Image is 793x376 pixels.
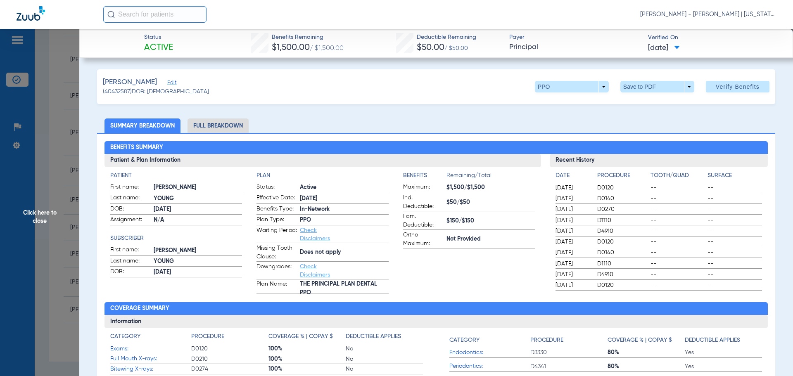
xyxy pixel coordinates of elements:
span: Plan Type: [256,215,297,225]
span: [DATE] [556,281,590,289]
span: D0120 [191,345,268,353]
app-breakdown-title: Coverage % | Copay $ [608,332,685,348]
span: D4341 [530,362,608,371]
span: D0140 [597,194,648,203]
span: Effective Date: [256,194,297,203]
span: Not Provided [446,235,535,244]
span: -- [651,227,705,235]
span: -- [708,194,762,203]
span: [DATE] [556,248,590,257]
span: Yes [685,348,762,357]
span: -- [708,238,762,246]
span: -- [651,194,705,203]
app-breakdown-title: Deductible Applies [685,332,762,348]
span: Yes [685,362,762,371]
span: Waiting Period: [256,226,297,243]
span: [DATE] [556,205,590,213]
app-breakdown-title: Procedure [191,332,268,344]
iframe: Chat Widget [752,336,793,376]
span: D4910 [597,270,648,279]
span: DOB: [110,205,151,215]
span: Edit [167,80,175,87]
span: 100% [268,355,346,363]
h4: Surface [708,171,762,180]
h4: Deductible Applies [685,336,740,345]
span: Assignment: [110,215,151,225]
span: -- [708,270,762,279]
span: Principal [509,42,641,52]
span: Remaining/Total [446,171,535,183]
app-breakdown-title: Date [556,171,590,183]
span: [DATE] [556,270,590,279]
span: D4910 [597,227,648,235]
input: Search for patients [103,6,207,23]
h4: Procedure [191,332,224,341]
span: [DATE] [154,268,242,277]
h2: Coverage Summary [104,302,768,315]
span: No [346,355,423,363]
span: -- [708,248,762,257]
span: -- [651,216,705,225]
h3: Patient & Plan Information [104,154,541,167]
app-breakdown-title: Plan [256,171,389,180]
span: -- [651,238,705,246]
span: -- [651,281,705,289]
span: Exams: [110,345,191,353]
span: In-Network [300,205,389,214]
span: Full Mouth X-rays: [110,355,191,363]
span: First name: [110,246,151,255]
span: $150/$150 [446,217,535,225]
app-breakdown-title: Procedure [597,171,648,183]
span: -- [651,184,705,192]
app-breakdown-title: Tooth/Quad [651,171,705,183]
button: Save to PDF [620,81,694,92]
span: Missing Tooth Clause: [256,244,297,261]
span: Benefits Remaining [272,33,344,42]
span: D0120 [597,184,648,192]
span: -- [708,205,762,213]
span: [DATE] [556,227,590,235]
h4: Deductible Applies [346,332,401,341]
span: -- [651,248,705,257]
span: -- [708,184,762,192]
span: Active [300,183,389,192]
span: First name: [110,183,151,193]
app-breakdown-title: Deductible Applies [346,332,423,344]
span: Ortho Maximum: [403,231,444,248]
app-breakdown-title: Coverage % | Copay $ [268,332,346,344]
app-breakdown-title: Category [449,332,530,348]
span: YOUNG [154,257,242,266]
span: Status [144,33,173,42]
span: D3330 [530,348,608,357]
button: PPO [535,81,609,92]
span: Plan Name: [256,280,297,293]
span: -- [708,216,762,225]
h4: Coverage % | Copay $ [608,336,672,345]
span: No [346,365,423,373]
span: D0210 [191,355,268,363]
span: [DATE] [300,194,389,203]
app-breakdown-title: Subscriber [110,234,242,243]
span: -- [651,205,705,213]
span: D0120 [597,281,648,289]
span: Periodontics: [449,362,530,371]
span: [DATE] [648,43,680,53]
a: Check Disclaimers [300,264,330,278]
h4: Patient [110,171,242,180]
span: DOB: [110,267,151,277]
h4: Benefits [403,171,446,180]
a: Check Disclaimers [300,227,330,241]
span: [DATE] [556,260,590,268]
span: [DATE] [556,238,590,246]
span: $50/$50 [446,198,535,207]
span: Deductible Remaining [417,33,476,42]
span: D0270 [597,205,648,213]
span: -- [651,270,705,279]
h4: Date [556,171,590,180]
span: [DATE] [556,184,590,192]
span: Does not apply [300,248,389,257]
span: 100% [268,365,346,373]
span: Last name: [110,257,151,267]
button: Verify Benefits [706,81,769,92]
